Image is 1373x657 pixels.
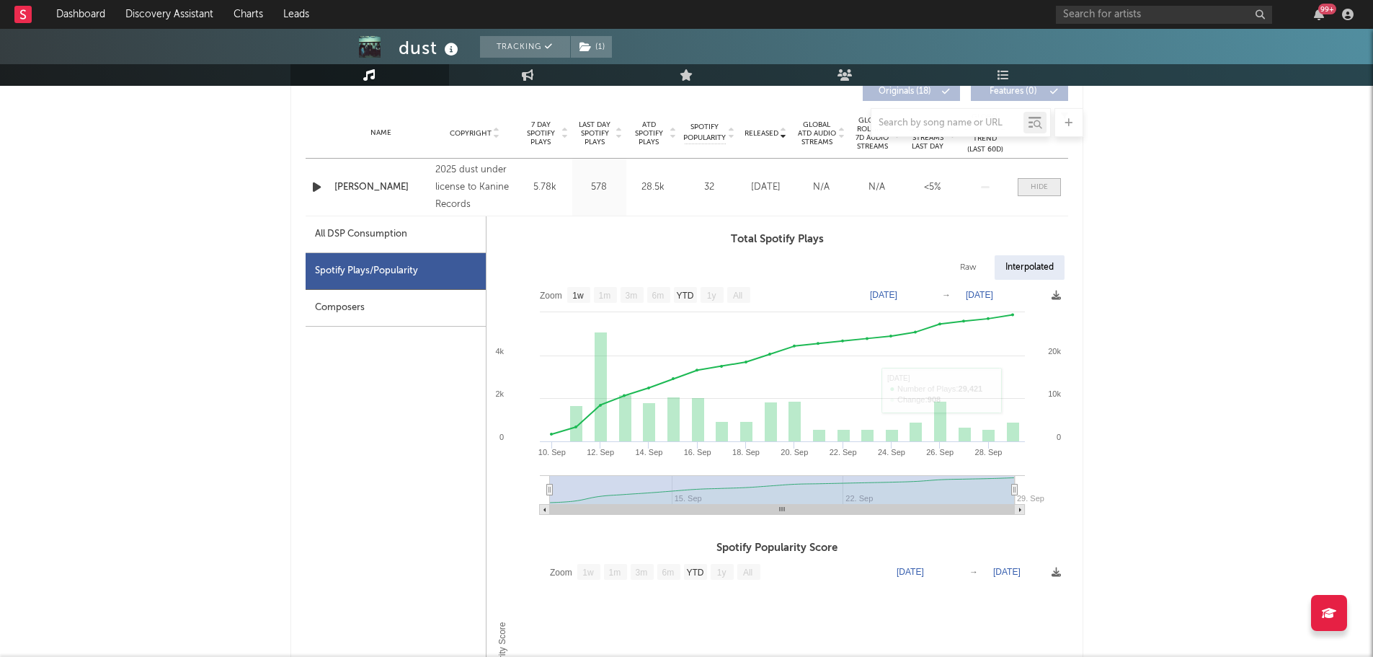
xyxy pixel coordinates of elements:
[908,180,956,195] div: <5%
[686,568,703,578] text: YTD
[486,231,1068,248] h3: Total Spotify Plays
[872,87,938,96] span: Originals ( 18 )
[1314,9,1324,20] button: 99+
[942,290,951,300] text: →
[576,180,623,195] div: 578
[570,36,613,58] span: ( 1 )
[598,291,610,301] text: 1m
[829,448,856,457] text: 22. Sep
[1056,6,1272,24] input: Search for artists
[1048,347,1061,356] text: 20k
[1056,433,1060,441] text: 0
[732,448,760,457] text: 18. Sep
[863,82,960,101] button: Originals(18)
[435,162,514,213] div: 2025 dust under license to Kanine Records
[630,180,677,195] div: 28.5k
[742,180,790,195] div: [DATE]
[399,36,462,60] div: dust
[538,448,565,457] text: 10. Sep
[582,568,594,578] text: 1w
[732,291,742,301] text: All
[540,291,562,301] text: Zoom
[635,568,647,578] text: 3m
[315,226,407,243] div: All DSP Consumption
[306,290,486,327] div: Composers
[676,291,693,301] text: YTD
[969,567,978,577] text: →
[1048,389,1061,398] text: 10k
[974,448,1002,457] text: 28. Sep
[625,291,637,301] text: 3m
[781,448,808,457] text: 20. Sep
[742,568,752,578] text: All
[486,539,1068,557] h3: Spotify Popularity Score
[980,87,1047,96] span: Features ( 0 )
[716,568,726,578] text: 1y
[550,568,572,578] text: Zoom
[706,291,716,301] text: 1y
[587,448,614,457] text: 12. Sep
[635,448,662,457] text: 14. Sep
[572,291,584,301] text: 1w
[966,290,993,300] text: [DATE]
[995,255,1065,280] div: Interpolated
[1017,494,1044,503] text: 29. Sep
[495,347,504,356] text: 4k
[306,253,486,290] div: Spotify Plays/Popularity
[1318,4,1336,14] div: 99 +
[870,290,897,300] text: [DATE]
[897,567,924,577] text: [DATE]
[608,568,621,578] text: 1m
[683,448,711,457] text: 16. Sep
[949,255,987,280] div: Raw
[652,291,664,301] text: 6m
[662,568,674,578] text: 6m
[684,180,734,195] div: 32
[797,180,845,195] div: N/A
[871,118,1023,129] input: Search by song name or URL
[306,216,486,253] div: All DSP Consumption
[499,433,503,441] text: 0
[926,448,954,457] text: 26. Sep
[522,180,569,195] div: 5.78k
[877,448,905,457] text: 24. Sep
[480,36,570,58] button: Tracking
[495,389,504,398] text: 2k
[993,567,1021,577] text: [DATE]
[971,82,1068,101] button: Features(0)
[571,36,612,58] button: (1)
[853,180,901,195] div: N/A
[334,180,429,195] a: [PERSON_NAME]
